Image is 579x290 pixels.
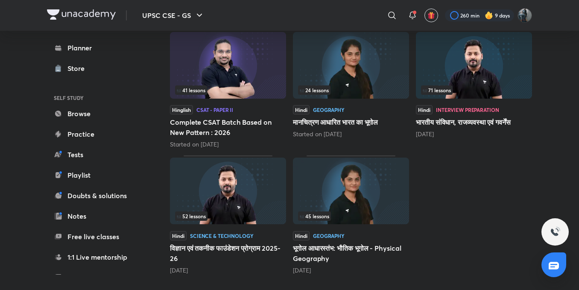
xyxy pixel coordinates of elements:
div: infosection [298,85,404,95]
span: Hindi [416,105,433,114]
div: infosection [175,211,281,221]
div: infocontainer [421,85,527,95]
div: Store [67,63,90,73]
div: मानचित्रण आधारित भारत का भूगोल [293,30,409,149]
img: Komal [518,8,532,23]
span: 71 lessons [423,88,451,93]
img: Thumbnail [293,32,409,99]
div: Geography [313,233,345,238]
div: left [298,211,404,221]
div: Interview Preparation [436,107,499,112]
div: Science & Technology [190,233,254,238]
a: Notes [47,208,146,225]
div: भूगोल आधारस्‍तंभ: भौतिक भूगोल - Physical Geography [293,155,409,274]
a: Practice [47,126,146,143]
div: infocontainer [298,85,404,95]
span: Hinglish [170,105,193,114]
a: 1:1 Live mentorship [47,249,146,266]
div: Complete CSAT Batch Based on New Pattern : 2026 [170,30,286,149]
span: Hindi [293,105,310,114]
a: Company Logo [47,9,116,22]
div: Started on Sep 8 [293,130,409,138]
div: infocontainer [175,211,281,221]
a: Playlist [47,167,146,184]
div: 1 year ago [293,266,409,275]
span: 41 lessons [177,88,205,93]
div: 1 month ago [416,130,532,138]
span: 52 lessons [177,214,206,219]
img: ttu [550,227,560,237]
div: infosection [298,211,404,221]
a: Browse [47,105,146,122]
div: infocontainer [298,211,404,221]
a: Unacademy books [47,269,146,286]
span: 24 lessons [300,88,329,93]
span: Hindi [293,231,310,240]
div: infocontainer [175,85,281,95]
button: UPSC CSE - GS [137,7,210,24]
div: left [175,211,281,221]
a: Tests [47,146,146,163]
a: Free live classes [47,228,146,245]
img: Thumbnail [416,32,532,99]
a: Planner [47,39,146,56]
img: streak [485,11,493,20]
button: avatar [424,9,438,22]
h6: SELF STUDY [47,91,146,105]
span: 45 lessons [300,214,329,219]
div: left [421,85,527,95]
div: infosection [421,85,527,95]
div: left [298,85,404,95]
div: विज्ञान एवं तकनीक फाउंडेशन प्रोग्राम 2025-26 [170,155,286,274]
div: 6 months ago [170,266,286,275]
img: Company Logo [47,9,116,20]
div: left [175,85,281,95]
a: Doubts & solutions [47,187,146,204]
h5: भूगोल आधारस्‍तंभ: भौतिक भूगोल - Physical Geography [293,243,409,264]
div: Started on Sep 8 [170,140,286,149]
div: infosection [175,85,281,95]
img: avatar [427,12,435,19]
h5: विज्ञान एवं तकनीक फाउंडेशन प्रोग्राम 2025-26 [170,243,286,264]
div: CSAT - Paper II [196,107,233,112]
h5: Complete CSAT Batch Based on New Pattern : 2026 [170,117,286,138]
img: Thumbnail [170,32,286,99]
img: Thumbnail [293,158,409,224]
h5: भारतीय संविधान, राजव्यवस्था एवं गवर्नेंस [416,117,532,127]
div: भारतीय संविधान, राजव्यवस्था एवं गवर्नेंस [416,30,532,149]
h5: मानचित्रण आधारित भारत का भूगोल [293,117,409,127]
a: Store [47,60,146,77]
img: Thumbnail [170,158,286,224]
span: Hindi [170,231,187,240]
div: Geography [313,107,345,112]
